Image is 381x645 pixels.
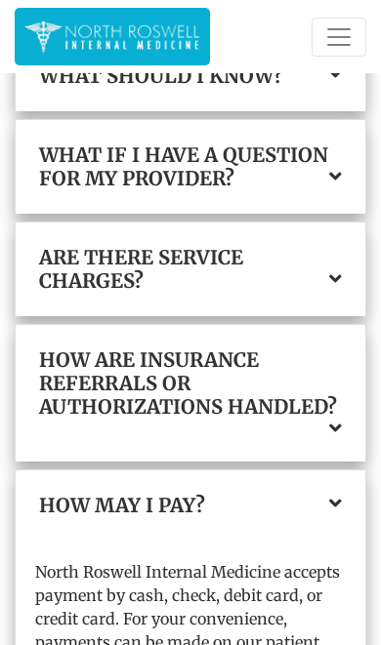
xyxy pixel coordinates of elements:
img: North Roswell Internal Medicine [24,18,200,56]
a: Are there service charges? [39,246,342,293]
button: Toggle navigation [312,18,366,57]
a: What if I have a question for my provider? [39,143,342,190]
a: How may I pay? [39,494,342,517]
a: How are insurance referrals or authorizations handled? [39,348,342,419]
